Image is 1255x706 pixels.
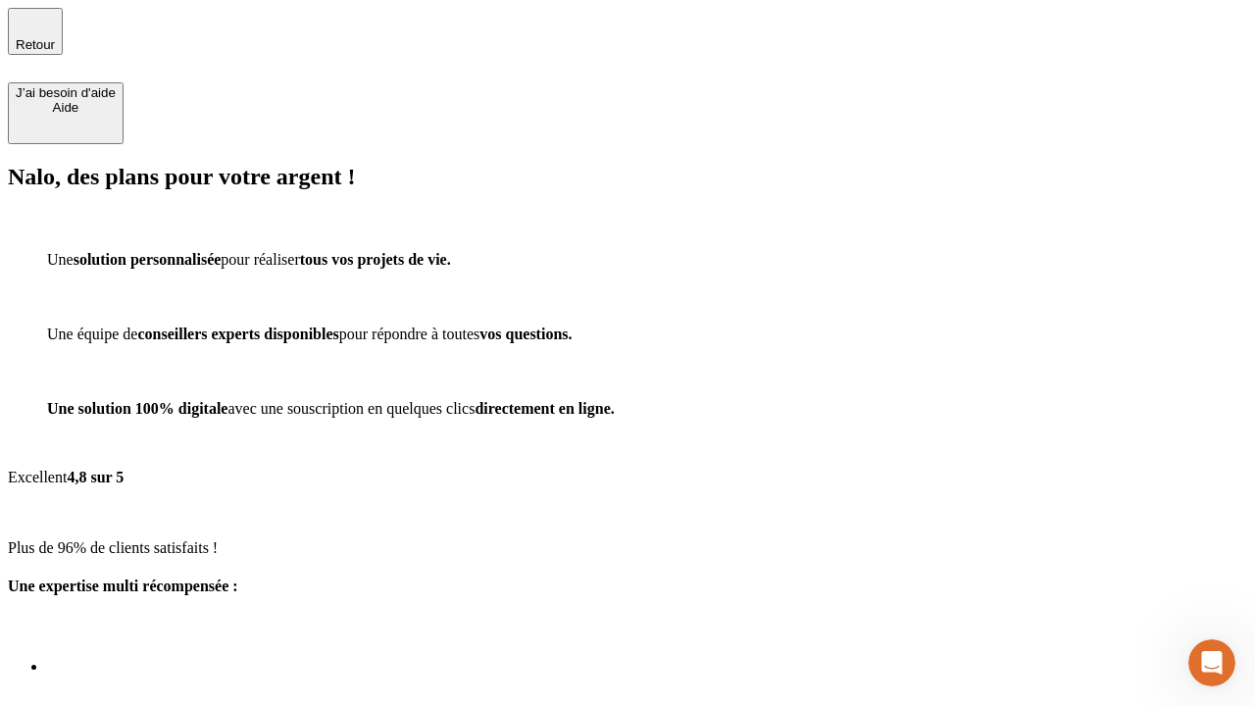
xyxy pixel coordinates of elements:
h4: Une expertise multi récompensée : [8,576,1247,593]
img: Best savings advice award [47,614,228,631]
img: Google Review [8,433,122,451]
span: Une équipe de [47,326,137,342]
img: reviews stars [8,500,114,518]
img: checkmark [47,284,65,306]
span: Une [47,251,74,268]
span: 4,8 sur 5 [67,467,124,483]
span: avec une souscription en quelques clics [227,400,475,417]
span: Excellent [8,467,67,483]
iframe: Intercom live chat [1188,639,1235,686]
span: Une solution 100% digitale [47,400,227,417]
button: J’ai besoin d'aideAide [8,82,124,144]
span: Retour [16,37,55,52]
span: tous vos projets de vie. [300,251,451,268]
span: pour répondre à toutes [339,326,480,342]
span: pour réaliser [221,251,299,268]
span: conseillers experts disponibles [137,326,338,342]
img: checkmark [47,359,65,380]
button: Retour [8,8,63,55]
div: J’ai besoin d'aide [16,85,116,100]
span: directement en ligne. [475,400,614,417]
p: Plus de 96% de clients satisfaits ! [8,537,1247,555]
span: vos questions. [479,326,572,342]
div: Aide [16,100,116,115]
img: Best savings advice award [47,631,104,687]
span: solution personnalisée [74,251,222,268]
img: checkmark [47,210,65,231]
h2: Nalo, des plans pour votre argent ! [8,164,1247,190]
